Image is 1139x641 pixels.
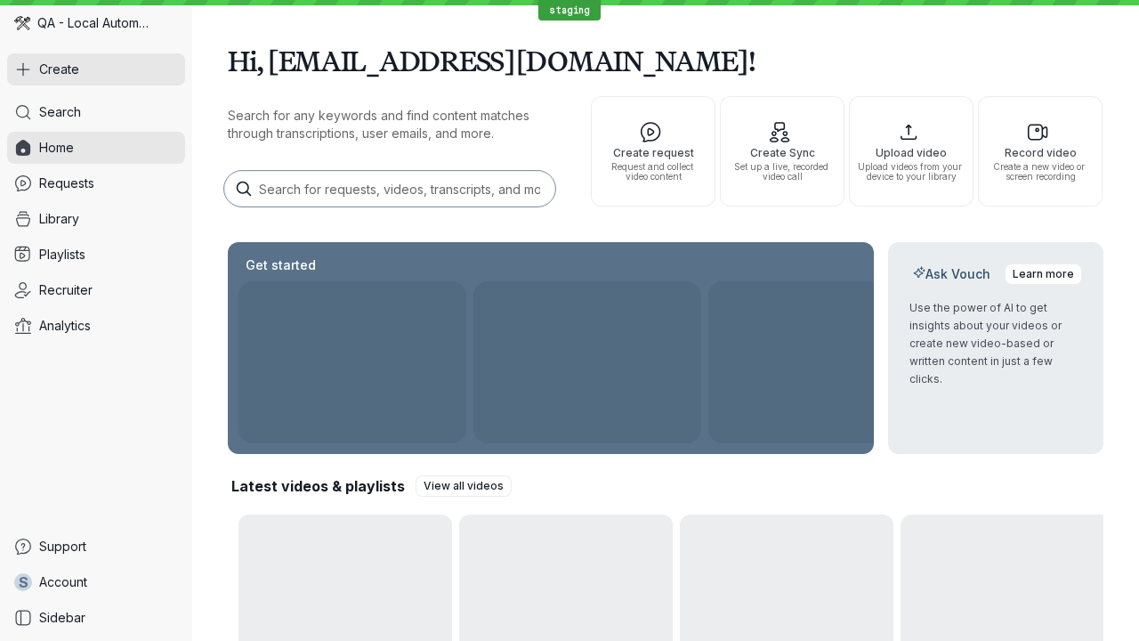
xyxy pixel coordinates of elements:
[7,203,185,235] a: Library
[978,96,1103,207] button: Record videoCreate a new video or screen recording
[909,265,994,283] h2: Ask Vouch
[39,538,86,556] span: Support
[7,239,185,271] a: Playlists
[720,96,844,207] button: Create SyncSet up a live, recorded video call
[7,274,185,306] a: Recruiter
[39,139,74,157] span: Home
[728,147,836,158] span: Create Sync
[599,162,707,182] span: Request and collect video content
[7,167,185,199] a: Requests
[39,317,91,335] span: Analytics
[7,132,185,164] a: Home
[39,281,93,299] span: Recruiter
[728,162,836,182] span: Set up a live, recorded video call
[849,96,973,207] button: Upload videoUpload videos from your device to your library
[39,103,81,121] span: Search
[39,174,94,192] span: Requests
[7,531,185,563] a: Support
[7,310,185,342] a: Analytics
[37,14,151,32] span: QA - Local Automation
[7,566,185,598] a: sAccount
[1013,265,1074,283] span: Learn more
[7,602,185,634] a: Sidebar
[416,475,512,497] a: View all videos
[224,171,555,207] input: Search for requests, videos, transcripts, and more...
[986,162,1095,182] span: Create a new video or screen recording
[39,609,85,627] span: Sidebar
[599,147,707,158] span: Create request
[39,210,79,228] span: Library
[231,476,405,496] h2: Latest videos & playlists
[857,162,965,182] span: Upload videos from your device to your library
[7,53,185,85] button: Create
[909,299,1082,388] p: Use the power of AI to get insights about your videos or create new video-based or written conten...
[39,573,87,591] span: Account
[14,15,30,31] img: QA - Local Automation avatar
[424,477,504,495] span: View all videos
[986,147,1095,158] span: Record video
[39,246,85,264] span: Playlists
[1005,264,1082,285] a: Learn more
[242,256,319,274] h2: Get started
[7,96,185,128] a: Search
[228,107,559,142] p: Search for any keywords and find content matches through transcriptions, user emails, and more.
[19,573,28,591] span: s
[228,36,1103,85] h1: Hi, [EMAIL_ADDRESS][DOMAIN_NAME]!
[591,96,715,207] button: Create requestRequest and collect video content
[857,147,965,158] span: Upload video
[7,7,185,39] div: QA - Local Automation
[39,61,79,78] span: Create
